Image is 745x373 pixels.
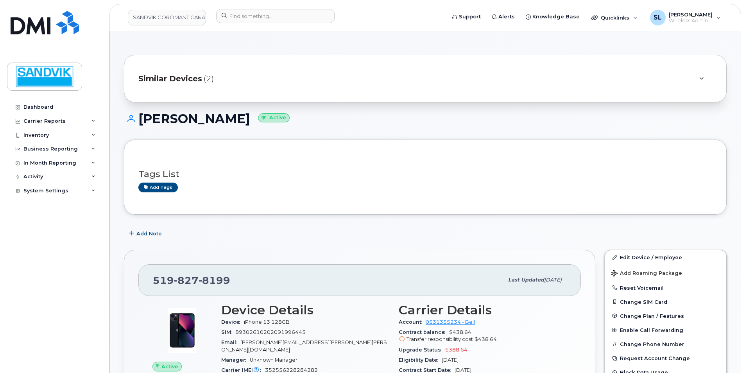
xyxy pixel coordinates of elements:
button: Request Account Change [605,351,726,365]
span: [DATE] [442,357,458,363]
span: Contract balance [399,329,449,335]
span: [DATE] [455,367,471,373]
span: Change Plan / Features [620,313,684,319]
span: [PERSON_NAME][EMAIL_ADDRESS][PERSON_NAME][PERSON_NAME][DOMAIN_NAME] [221,339,387,352]
span: Device [221,319,244,325]
span: [DATE] [544,277,562,283]
img: image20231002-3703462-1ig824h.jpeg [159,307,206,354]
h1: [PERSON_NAME] [124,112,727,126]
h3: Device Details [221,303,389,317]
span: 352556228284282 [265,367,318,373]
span: $438.64 [399,329,567,343]
span: Contract Start Date [399,367,455,373]
span: 827 [174,274,199,286]
span: 519 [153,274,230,286]
button: Add Roaming Package [605,265,726,281]
span: Upgrade Status [399,347,445,353]
span: Enable Call Forwarding [620,327,683,333]
span: Last updated [508,277,544,283]
span: Transfer responsibility cost [407,336,473,342]
span: Similar Devices [138,73,202,84]
span: Carrier IMEI [221,367,265,373]
span: Email [221,339,240,345]
small: Active [258,113,290,122]
button: Add Note [124,226,168,240]
span: 8199 [199,274,230,286]
a: Edit Device / Employee [605,250,726,264]
span: Unknown Manager [250,357,297,363]
h3: Carrier Details [399,303,567,317]
button: Change Plan / Features [605,309,726,323]
span: Account [399,319,426,325]
span: Add Note [136,230,162,237]
span: (2) [204,73,214,84]
a: 0531355234 - Bell [426,319,475,325]
button: Enable Call Forwarding [605,323,726,337]
h3: Tags List [138,169,712,179]
span: iPhone 13 128GB [244,319,290,325]
span: Manager [221,357,250,363]
span: $388.64 [445,347,467,353]
button: Change SIM Card [605,295,726,309]
span: $438.64 [475,336,497,342]
a: Add tags [138,183,178,192]
span: 89302610202091996445 [235,329,306,335]
button: Change Phone Number [605,337,726,351]
span: SIM [221,329,235,335]
span: Eligibility Date [399,357,442,363]
span: Add Roaming Package [611,270,682,278]
span: Active [161,363,178,370]
button: Reset Voicemail [605,281,726,295]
